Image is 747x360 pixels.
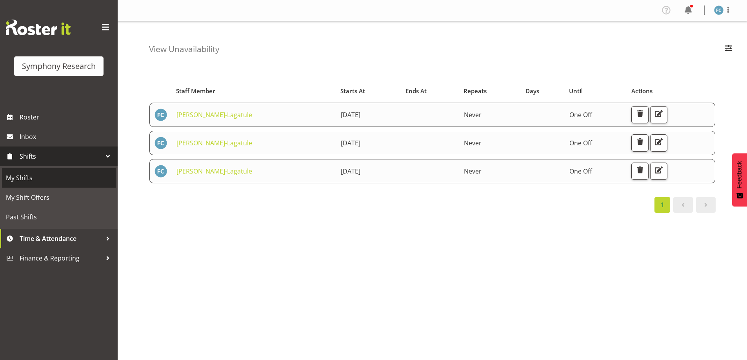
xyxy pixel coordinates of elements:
span: One Off [569,167,592,175]
span: My Shifts [6,172,112,184]
img: Rosterit website logo [6,20,71,35]
span: Finance & Reporting [20,252,102,264]
img: fisi-cook-lagatule1979.jpg [154,109,167,121]
span: [DATE] [341,139,360,147]
button: Edit Unavailability [650,134,667,152]
span: [DATE] [341,167,360,175]
span: Starts At [340,87,365,96]
span: Past Shifts [6,211,112,223]
span: Roster [20,111,114,123]
a: Past Shifts [2,207,116,227]
span: Never [464,110,482,119]
span: One Off [569,110,592,119]
span: Inbox [20,131,114,143]
span: [DATE] [341,110,360,119]
span: One Off [569,139,592,147]
span: My Shift Offers [6,192,112,203]
a: My Shifts [2,168,116,188]
button: Edit Unavailability [650,163,667,180]
button: Filter Employees [720,41,737,58]
a: [PERSON_NAME]-Lagatule [176,110,252,119]
span: Ends At [405,87,427,96]
button: Delete Unavailability [631,134,649,152]
a: [PERSON_NAME]-Lagatule [176,167,252,175]
div: Symphony Research [22,60,96,72]
span: Never [464,167,482,175]
button: Delete Unavailability [631,163,649,180]
span: Actions [631,87,652,96]
span: Repeats [463,87,487,96]
span: Days [525,87,539,96]
span: Shifts [20,150,102,162]
h4: View Unavailability [149,45,219,54]
img: fisi-cook-lagatule1979.jpg [714,5,723,15]
span: Staff Member [176,87,215,96]
button: Edit Unavailability [650,106,667,123]
span: Feedback [736,161,743,188]
a: [PERSON_NAME]-Lagatule [176,139,252,147]
button: Feedback - Show survey [732,153,747,206]
span: Time & Attendance [20,233,102,244]
a: My Shift Offers [2,188,116,207]
img: fisi-cook-lagatule1979.jpg [154,137,167,149]
button: Delete Unavailability [631,106,649,123]
img: fisi-cook-lagatule1979.jpg [154,165,167,177]
span: Never [464,139,482,147]
span: Until [569,87,583,96]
